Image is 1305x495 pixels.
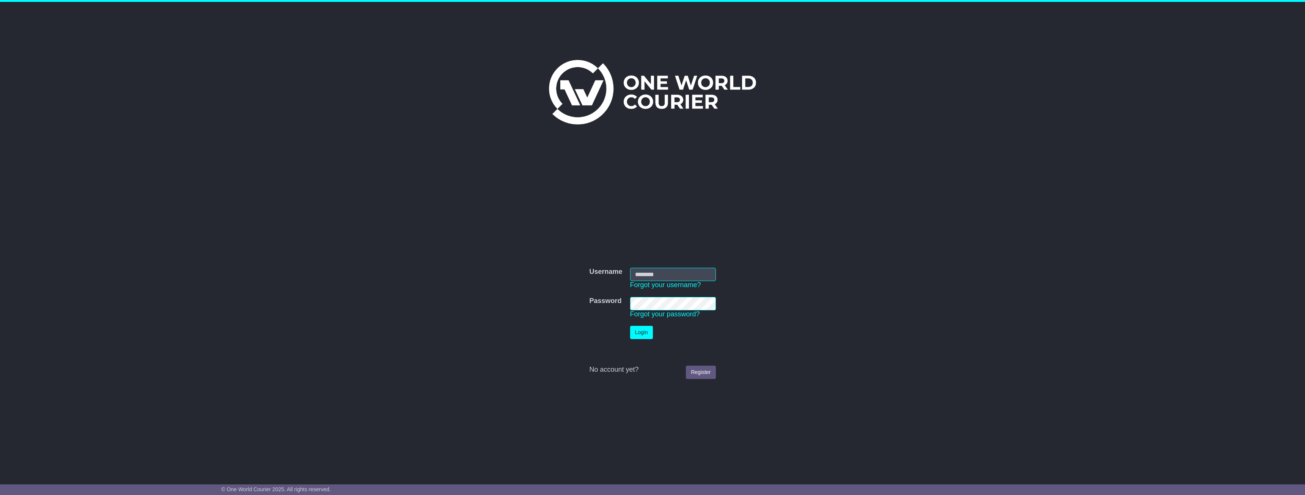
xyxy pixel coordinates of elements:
a: Register [686,366,715,379]
a: Forgot your password? [630,310,700,318]
label: Password [589,297,621,305]
div: No account yet? [589,366,715,374]
span: © One World Courier 2025. All rights reserved. [221,486,331,492]
img: One World [549,60,756,124]
label: Username [589,268,622,276]
button: Login [630,326,653,339]
a: Forgot your username? [630,281,701,289]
